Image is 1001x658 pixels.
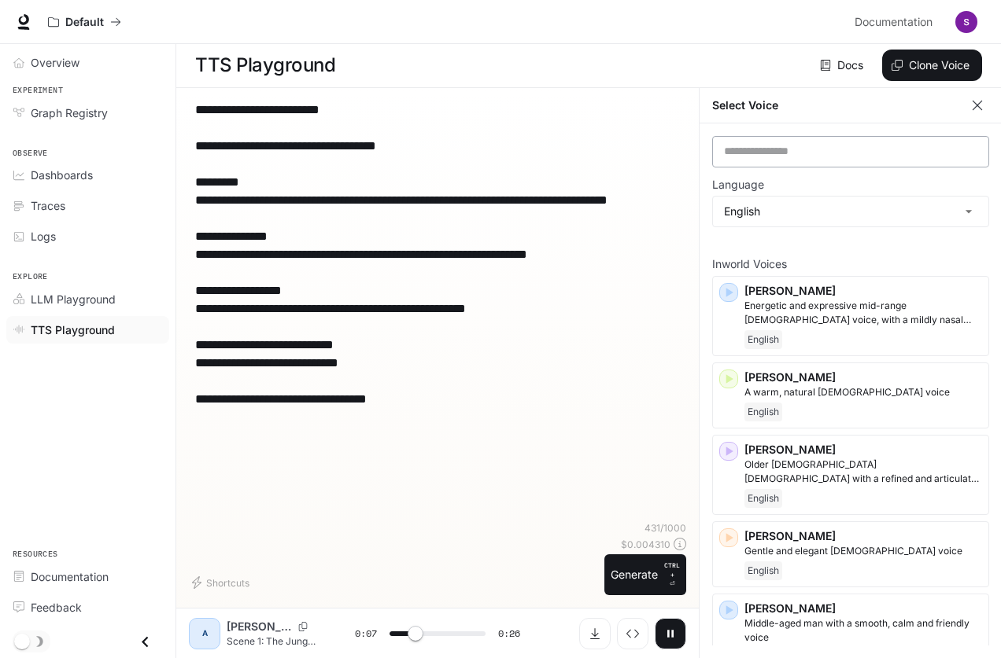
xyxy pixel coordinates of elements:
div: A [192,621,217,646]
button: Download audio [579,618,611,649]
p: A warm, natural female voice [744,385,982,399]
a: LLM Playground [6,285,169,313]
a: Dashboards [6,161,169,189]
span: English [744,561,782,580]
button: User avatar [951,6,982,38]
button: Inspect [617,618,648,649]
a: Documentation [6,563,169,590]
span: LLM Playground [31,291,116,307]
span: English [744,489,782,508]
button: All workspaces [41,6,128,38]
div: English [713,197,988,226]
span: Documentation [31,568,109,585]
a: Docs [817,50,870,81]
button: Shortcuts [189,570,256,595]
span: 0:26 [498,626,520,641]
span: Feedback [31,599,82,616]
a: Overview [6,49,169,76]
h1: TTS Playground [195,50,335,81]
button: Copy Voice ID [292,622,314,631]
p: CTRL + [664,561,680,579]
p: Default [65,16,104,29]
a: TTS Playground [6,316,169,344]
span: Documentation [855,13,933,32]
button: Clone Voice [882,50,982,81]
img: User avatar [955,11,977,33]
p: ⏎ [664,561,680,589]
p: [PERSON_NAME] [744,442,982,458]
a: Documentation [848,6,944,38]
span: TTS Playground [31,322,115,338]
p: [PERSON_NAME] [744,601,982,616]
p: [PERSON_NAME] [227,619,292,634]
p: Gentle and elegant female voice [744,544,982,558]
a: Traces [6,192,169,219]
p: Older British male with a refined and articulate voice [744,458,982,486]
span: 0:07 [355,626,377,641]
span: English [744,403,782,421]
span: Dashboards [31,167,93,183]
span: English [744,330,782,349]
span: Graph Registry [31,105,108,121]
a: Logs [6,222,169,250]
p: [PERSON_NAME] [744,369,982,385]
button: Close drawer [127,626,163,658]
span: Traces [31,197,65,214]
span: Logs [31,228,56,244]
p: Middle-aged man with a smooth, calm and friendly voice [744,616,982,645]
p: Inworld Voices [712,259,989,270]
p: Language [712,179,764,190]
button: GenerateCTRL +⏎ [604,554,686,595]
span: Dark mode toggle [14,632,30,649]
p: Energetic and expressive mid-range male voice, with a mildly nasal quality [744,299,982,327]
span: Overview [31,54,79,71]
a: Feedback [6,594,169,621]
p: 431 / 1000 [645,521,686,535]
p: Scene 1: The Jungle Ground (Lights on, animals gathered on stage) Narrator: One day, all the anim... [227,634,317,648]
p: [PERSON_NAME] [744,528,982,544]
p: $ 0.004310 [621,538,670,551]
a: Graph Registry [6,99,169,127]
p: [PERSON_NAME] [744,283,982,299]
